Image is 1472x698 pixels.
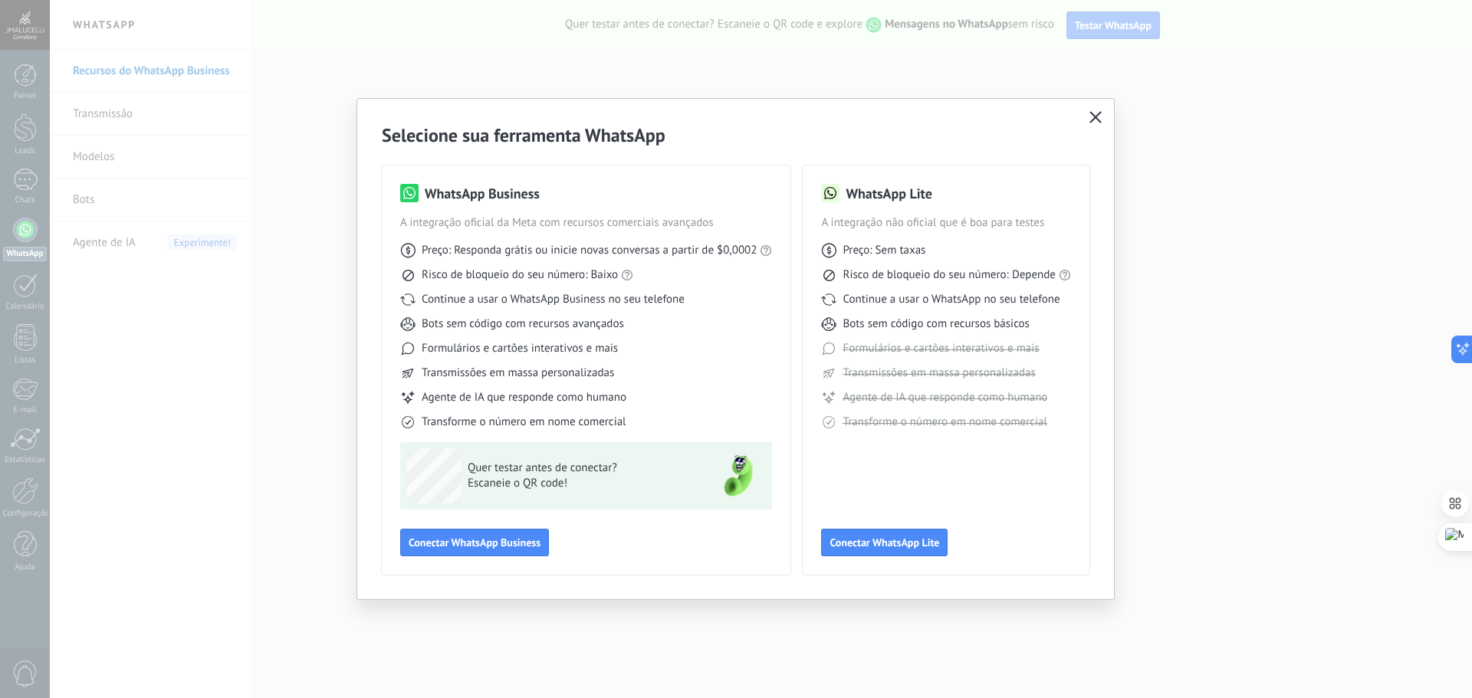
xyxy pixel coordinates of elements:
span: Transforme o número em nome comercial [422,415,626,430]
span: Conectar WhatsApp Lite [830,537,939,548]
span: Continue a usar o WhatsApp Business no seu telefone [422,292,685,307]
h3: WhatsApp Business [425,184,540,203]
span: Formulários e cartões interativos e mais [843,341,1039,356]
h2: Selecione sua ferramenta WhatsApp [382,123,1089,147]
span: Escaneie o QR code! [468,476,692,491]
span: Agente de IA que responde como humano [843,390,1047,405]
span: Preço: Sem taxas [843,243,925,258]
span: Bots sem código com recursos básicos [843,316,1029,332]
span: Quer testar antes de conectar? [468,460,692,476]
span: Conectar WhatsApp Business [409,537,540,548]
h3: WhatsApp Lite [846,184,932,203]
span: Bots sem código com recursos avançados [422,316,624,332]
img: green-phone.png [711,448,766,503]
span: Risco de bloqueio do seu número: Baixo [422,267,618,283]
span: Transmissões em massa personalizadas [422,365,614,381]
span: A integração não oficial que é boa para testes [821,215,1071,231]
span: Agente de IA que responde como humano [422,390,626,405]
button: Conectar WhatsApp Lite [821,529,948,556]
span: Transmissões em massa personalizadas [843,365,1035,381]
span: A integração oficial da Meta com recursos comerciais avançados [400,215,772,231]
span: Continue a usar o WhatsApp no seu telefone [843,292,1060,307]
span: Preço: Responda grátis ou inicie novas conversas a partir de $0,0002 [422,243,757,258]
button: Conectar WhatsApp Business [400,529,549,556]
span: Formulários e cartões interativos e mais [422,341,618,356]
span: Transforme o número em nome comercial [843,415,1046,430]
span: Risco de bloqueio do seu número: Depende [843,267,1056,283]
